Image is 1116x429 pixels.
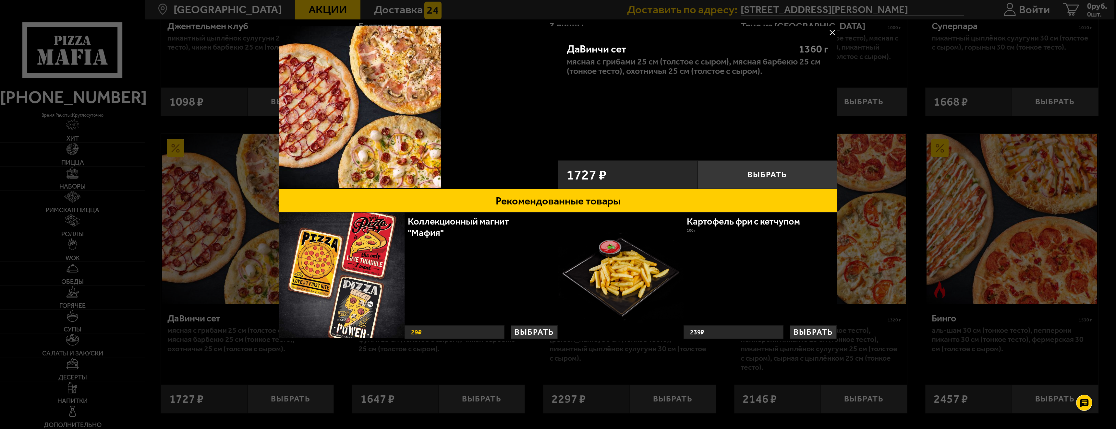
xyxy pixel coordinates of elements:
button: Выбрать [511,325,558,339]
strong: 239 ₽ [688,326,706,339]
strong: 29 ₽ [409,326,423,339]
span: 1360 г [799,43,828,55]
div: ДаВинчи сет [567,43,790,55]
img: ДаВинчи сет [279,26,441,188]
a: ДаВинчи сет [279,26,558,189]
a: Картофель фри с кетчупом [687,216,812,227]
button: Выбрать [790,325,837,339]
span: 100 г [687,228,696,233]
a: Коллекционный магнит "Мафия" [408,216,509,238]
p: Мясная с грибами 25 см (толстое с сыром), Мясная Барбекю 25 см (тонкое тесто), Охотничья 25 см (т... [567,57,828,75]
span: 1727 ₽ [566,168,606,182]
button: Выбрать [697,160,837,189]
button: Рекомендованные товары [279,189,837,213]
